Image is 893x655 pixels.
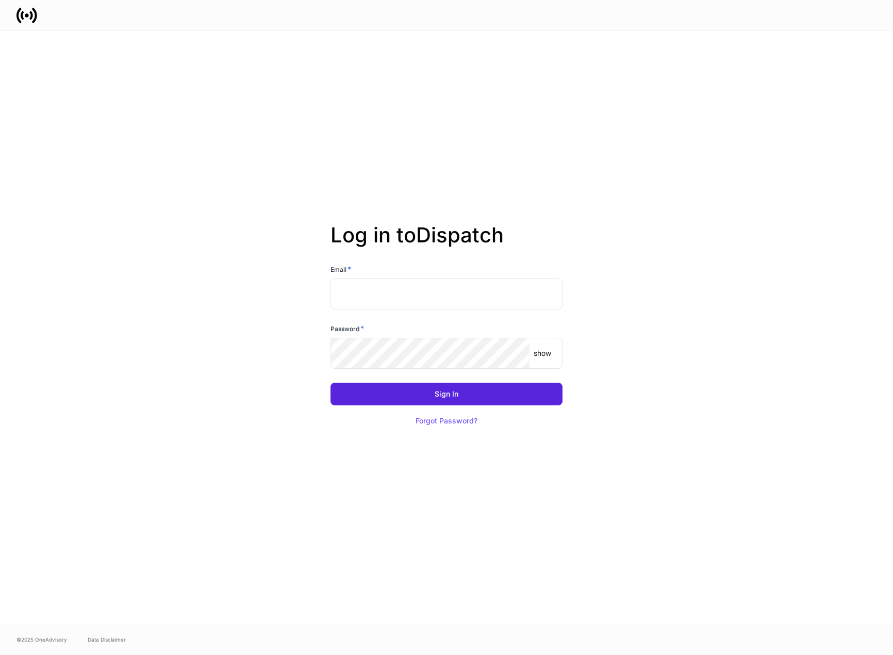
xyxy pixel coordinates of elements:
h2: Log in to Dispatch [330,223,563,264]
p: show [534,348,551,358]
span: © 2025 OneAdvisory [16,635,67,644]
button: Sign In [330,383,563,405]
div: Sign In [435,390,458,398]
h6: Email [330,264,351,274]
a: Data Disclaimer [88,635,126,644]
button: Forgot Password? [403,410,490,432]
div: Forgot Password? [416,417,477,424]
h6: Password [330,323,364,334]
